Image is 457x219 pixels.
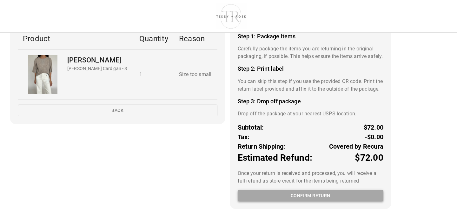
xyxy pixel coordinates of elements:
[179,71,212,78] p: Size too small
[139,33,169,44] p: Quantity
[238,123,264,132] p: Subtotal:
[238,170,383,185] p: Once your return is received and processed, you will receive a full refund as store credit for th...
[238,98,383,105] h4: Step 3: Drop off package
[238,65,383,72] h4: Step 2: Print label
[213,3,249,30] img: shop-teddyrose.myshopify.com-d93983e8-e25b-478f-b32e-9430bef33fdd
[238,190,383,202] button: Confirm return
[238,33,383,40] h4: Step 1: Package items
[67,65,127,72] p: [PERSON_NAME] Cardigan - S
[238,78,383,93] p: You can skip this step if you use the provided QR code. Print the return label provided and affix...
[238,132,250,142] p: Tax:
[139,71,169,78] p: 1
[179,33,212,44] p: Reason
[238,45,383,60] p: Carefully package the items you are returning in the original packaging, if possible. This helps ...
[329,142,383,151] p: Covered by Recura
[67,55,127,65] p: [PERSON_NAME]
[365,132,383,142] p: -$0.00
[238,110,383,118] p: Drop off the package at your nearest USPS location.
[238,142,286,151] p: Return Shipping:
[18,105,217,116] button: Back
[364,123,383,132] p: $72.00
[355,151,383,164] p: $72.00
[238,151,312,164] p: Estimated Refund:
[23,33,129,44] p: Product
